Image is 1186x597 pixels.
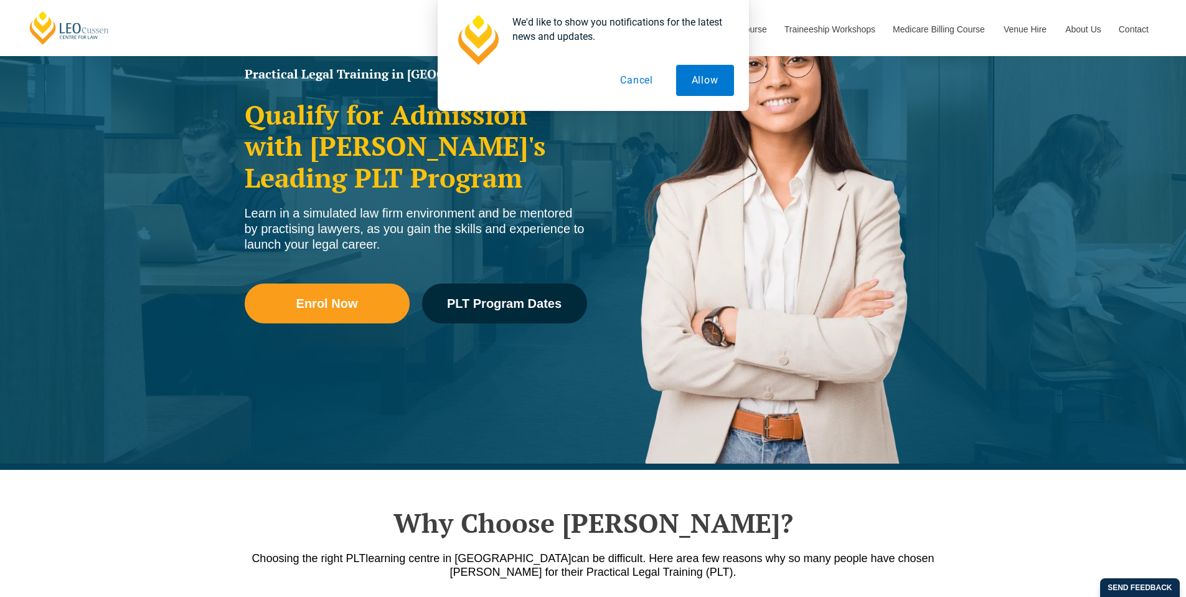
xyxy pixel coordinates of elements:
a: PLT Program Dates [422,284,587,323]
span: Choosing the right PLT [252,552,365,565]
span: can be difficult. Here are [572,552,693,565]
button: Allow [676,65,734,96]
div: We'd like to show you notifications for the latest news and updates. [502,15,734,44]
span: Enrol Now [296,297,358,310]
span: PLT Program Dates [447,297,562,310]
div: Learn in a simulated law firm environment and be mentored by practising lawyers, as you gain the ... [245,206,587,252]
img: notification icon [453,15,502,65]
a: Enrol Now [245,284,410,323]
span: learning centre in [GEOGRAPHIC_DATA] [365,552,571,565]
button: Cancel [605,65,669,96]
h2: Why Choose [PERSON_NAME]? [238,507,948,538]
p: a few reasons why so many people have chosen [PERSON_NAME] for their Practical Legal Training (PLT). [238,552,948,579]
h2: Qualify for Admission with [PERSON_NAME]'s Leading PLT Program [245,99,587,193]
